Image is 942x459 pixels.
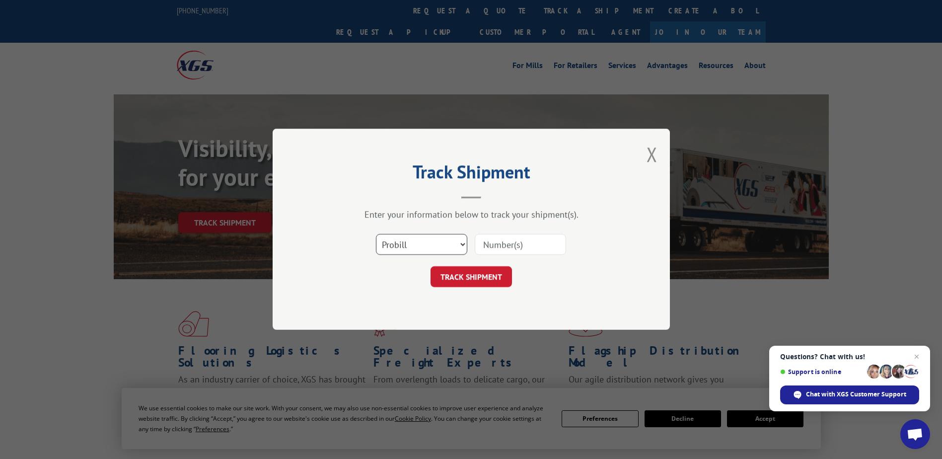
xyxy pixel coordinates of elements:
[780,353,919,361] span: Questions? Chat with us!
[322,209,620,221] div: Enter your information below to track your shipment(s).
[322,165,620,184] h2: Track Shipment
[431,267,512,288] button: TRACK SHIPMENT
[900,419,930,449] div: Open chat
[911,351,923,363] span: Close chat
[806,390,906,399] span: Chat with XGS Customer Support
[780,368,864,376] span: Support is online
[475,234,566,255] input: Number(s)
[780,385,919,404] div: Chat with XGS Customer Support
[647,141,657,167] button: Close modal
